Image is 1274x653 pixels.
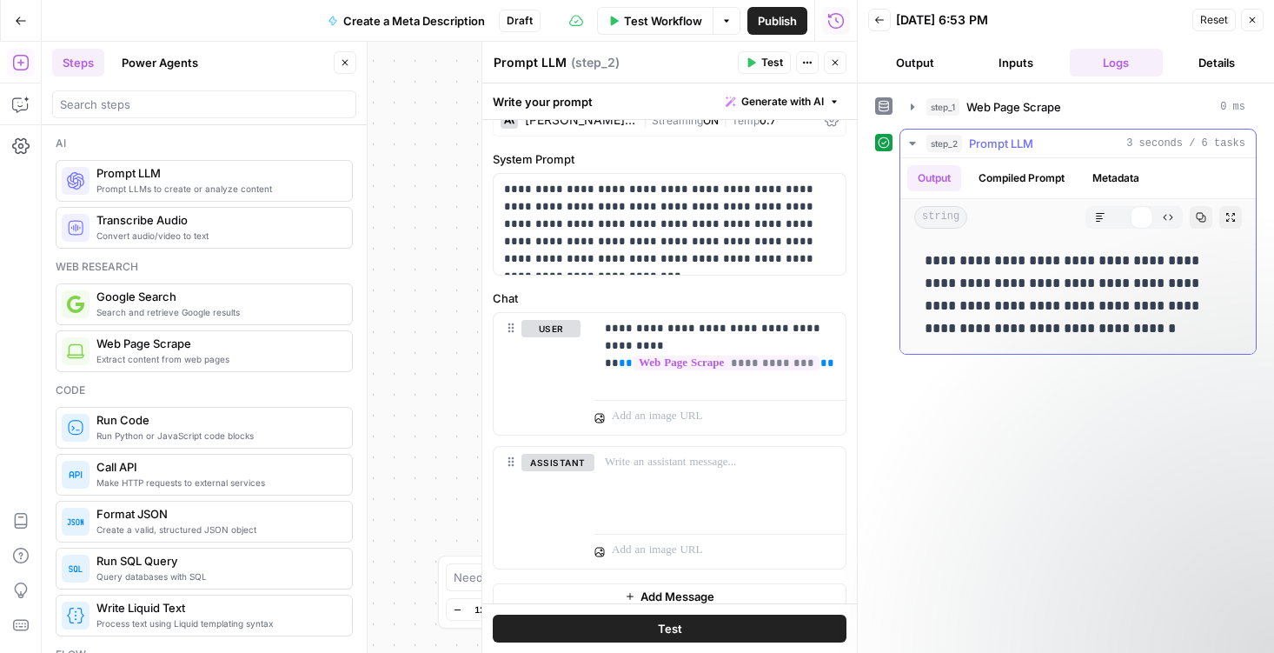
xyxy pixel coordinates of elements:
button: assistant [521,454,594,471]
div: user [494,313,581,435]
label: Chat [493,290,846,307]
div: assistant [494,447,581,569]
span: Test Workflow [624,12,702,30]
button: Output [907,165,961,191]
span: Extract content from web pages [96,352,338,366]
span: Run SQL Query [96,552,338,570]
div: Web research [56,259,353,275]
button: Output [868,49,962,77]
span: Test [658,620,682,637]
span: Prompt LLM [969,135,1033,152]
span: Make HTTP requests to external services [96,476,338,490]
span: Query databases with SQL [96,570,338,583]
div: Write your prompt [482,83,857,119]
button: Reset [1192,9,1236,31]
span: step_2 [926,135,962,152]
button: Inputs [969,49,1063,77]
button: Test [738,51,791,74]
button: Add Message [493,583,846,610]
span: Reset [1200,12,1228,28]
div: 3 seconds / 6 tasks [900,158,1256,354]
div: Code [56,383,353,398]
button: Create a Meta Description [317,7,495,35]
button: Compiled Prompt [968,165,1075,191]
button: Test [493,615,846,643]
button: Test Workflow [597,7,713,35]
span: Run Python or JavaScript code blocks [96,429,338,443]
span: Format JSON [96,505,338,523]
span: Call API [96,458,338,476]
span: Run Code [96,411,338,429]
span: Generate with AI [741,94,824,110]
span: Web Page Scrape [966,98,1061,116]
button: Details [1170,49,1264,77]
div: Ai [56,136,353,151]
span: step_1 [926,98,959,116]
div: [PERSON_NAME] 4 [525,114,636,126]
span: | [719,110,732,128]
button: Steps [52,49,104,77]
span: Add Message [640,588,714,605]
button: 3 seconds / 6 tasks [900,130,1256,157]
span: ( step_2 ) [571,54,620,71]
span: Google Search [96,288,338,305]
span: Write Liquid Text [96,599,338,616]
span: Process text using Liquid templating syntax [96,616,338,630]
button: Metadata [1082,165,1150,191]
span: Publish [758,12,797,30]
button: Power Agents [111,49,209,77]
textarea: Prompt LLM [494,54,567,71]
span: Draft [507,13,533,29]
span: Prompt LLM [96,164,338,182]
span: Create a Meta Description [343,12,485,30]
span: Transcribe Audio [96,211,338,229]
span: 0 ms [1220,99,1245,115]
span: Test [761,55,783,70]
span: 3 seconds / 6 tasks [1126,136,1245,151]
span: Create a valid, structured JSON object [96,523,338,536]
span: Web Page Scrape [96,335,338,352]
span: Streaming [652,114,703,127]
span: 0.7 [760,114,776,127]
span: Temp [732,114,760,127]
span: Search and retrieve Google results [96,305,338,319]
span: ON [703,114,719,127]
button: Publish [747,7,807,35]
span: | [643,110,652,128]
label: System Prompt [493,150,846,168]
button: Logs [1070,49,1164,77]
span: Convert audio/video to text [96,229,338,243]
span: Prompt LLMs to create or analyze content [96,182,338,196]
button: user [521,320,581,337]
span: string [914,206,967,229]
button: 0 ms [900,93,1256,121]
button: Generate with AI [719,90,846,113]
input: Search steps [60,96,348,113]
